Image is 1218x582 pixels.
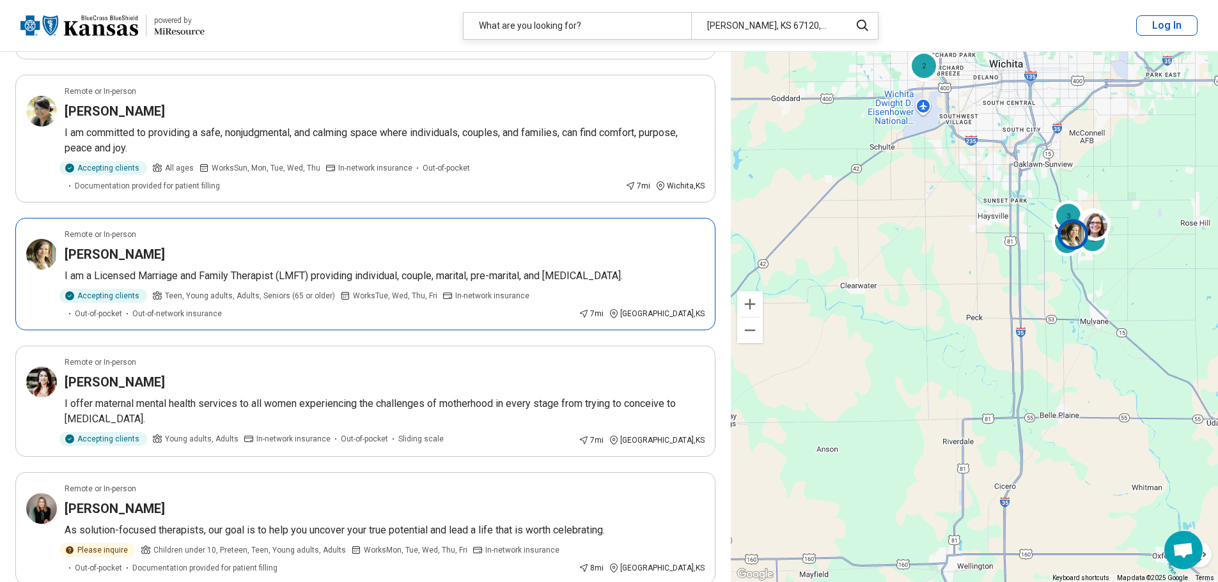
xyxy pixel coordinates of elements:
[65,523,705,538] p: As solution-focused therapists, our goal is to help you uncover your true potential and lead a li...
[579,434,604,446] div: 7 mi
[65,356,136,368] p: Remote or In-person
[256,433,331,445] span: In-network insurance
[485,544,559,556] span: In-network insurance
[609,308,705,319] div: [GEOGRAPHIC_DATA] , KS
[75,180,220,192] span: Documentation provided for patient filling
[65,86,136,97] p: Remote or In-person
[65,373,165,391] h3: [PERSON_NAME]
[75,308,122,319] span: Out-of-pocket
[338,162,412,174] span: In-network insurance
[691,13,843,39] div: [PERSON_NAME], KS 67120, [GEOGRAPHIC_DATA]
[59,432,147,446] div: Accepting clients
[1164,531,1203,569] div: Open chat
[165,290,335,302] span: Teen, Young adults, Adults, Seniors (65 or older)
[364,544,467,556] span: Works Mon, Tue, Wed, Thu, Fri
[1196,574,1214,581] a: Terms (opens in new tab)
[609,562,705,574] div: [GEOGRAPHIC_DATA] , KS
[75,562,122,574] span: Out-of-pocket
[1078,208,1109,238] div: 2
[65,102,165,120] h3: [PERSON_NAME]
[132,562,277,574] span: Documentation provided for patient filling
[625,180,650,192] div: 7 mi
[737,291,763,317] button: Zoom in
[20,10,205,41] a: Blue Cross Blue Shield Kansaspowered by
[154,15,205,26] div: powered by
[165,162,194,174] span: All ages
[65,125,705,156] p: I am committed to providing a safe, nonjudgmental, and calming space where individuals, couples, ...
[1053,201,1084,231] div: 3
[579,308,604,319] div: 7 mi
[65,229,136,240] p: Remote or In-person
[341,433,388,445] span: Out-of-pocket
[1136,15,1198,36] button: Log In
[1052,226,1082,256] div: 2
[59,289,147,303] div: Accepting clients
[59,161,147,175] div: Accepting clients
[579,562,604,574] div: 8 mi
[132,308,222,319] span: Out-of-network insurance
[398,433,444,445] span: Sliding scale
[464,13,691,39] div: What are you looking for?
[737,318,763,343] button: Zoom out
[423,162,470,174] span: Out-of-pocket
[1117,574,1188,581] span: Map data ©2025 Google
[65,396,705,427] p: I offer maternal mental health services to all women experiencing the challenges of motherhood in...
[455,290,529,302] span: In-network insurance
[59,543,136,557] div: Please inquire
[20,10,138,41] img: Blue Cross Blue Shield Kansas
[165,433,238,445] span: Young adults, Adults
[153,544,346,556] span: Children under 10, Preteen, Teen, Young adults, Adults
[65,245,165,263] h3: [PERSON_NAME]
[65,500,165,517] h3: [PERSON_NAME]
[65,483,136,494] p: Remote or In-person
[609,434,705,446] div: [GEOGRAPHIC_DATA] , KS
[353,290,437,302] span: Works Tue, Wed, Thu, Fri
[655,180,705,192] div: Wichita , KS
[212,162,320,174] span: Works Sun, Mon, Tue, Wed, Thu
[65,268,705,284] p: I am a Licensed Marriage and Family Therapist (LMFT) providing individual, couple, marital, pre-m...
[909,50,939,81] div: 2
